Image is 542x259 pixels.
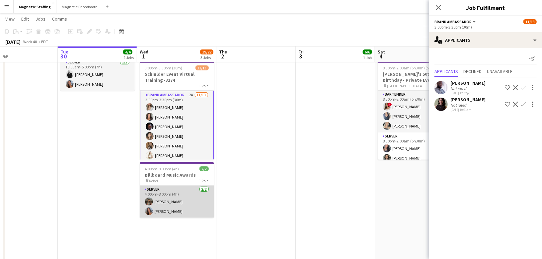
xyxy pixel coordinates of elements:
[378,91,452,132] app-card-role: Bartender3/38:30pm-2:00am (5h30m)![PERSON_NAME][PERSON_NAME][PERSON_NAME]
[60,58,135,91] app-card-role: Server2/210:00am-5:00pm (7h)[PERSON_NAME][PERSON_NAME]
[218,52,227,60] span: 2
[378,71,452,83] h3: [PERSON_NAME]'s 50th Birthday - Private Event 3226
[388,103,392,107] span: !
[145,65,183,70] span: 3:00pm-3:30pm (30m)
[123,55,134,60] div: 2 Jobs
[60,49,68,55] span: Tue
[450,80,486,86] div: [PERSON_NAME]
[199,178,209,183] span: 1 Role
[434,69,458,74] span: Applicants
[297,52,304,60] span: 3
[450,103,468,108] div: Not rated
[14,0,56,13] button: Magnetic Staffing
[140,186,214,218] app-card-role: Server2/24:00pm-8:00pm (4h)[PERSON_NAME][PERSON_NAME]
[140,91,214,230] app-card-role: Brand Ambassador2A11/133:00pm-3:30pm (30m)[PERSON_NAME][PERSON_NAME][PERSON_NAME][PERSON_NAME][PE...
[199,83,209,88] span: 1 Role
[200,55,213,60] div: 3 Jobs
[383,65,435,70] span: 8:30pm-2:00am (5h30m) (Sun)
[429,32,542,48] div: Applicants
[463,69,482,74] span: Declined
[199,166,209,171] span: 2/2
[49,15,70,23] a: Comms
[149,178,158,183] span: Rebel
[450,108,486,112] div: [DATE] 10:21am
[3,15,17,23] a: View
[22,39,39,44] span: Week 40
[378,49,385,55] span: Sat
[123,49,132,54] span: 4/4
[200,49,213,54] span: 19/22
[219,49,227,55] span: Thu
[487,69,512,74] span: Unavailable
[33,15,48,23] a: Jobs
[21,16,29,22] span: Edit
[5,16,15,22] span: View
[19,15,32,23] a: Edit
[434,19,472,24] span: Brand Ambassador
[5,39,21,45] div: [DATE]
[140,49,148,55] span: Wed
[52,16,67,22] span: Comms
[363,49,372,54] span: 6/6
[145,166,179,171] span: 4:00pm-8:00pm (4h)
[429,3,542,12] h3: Job Fulfilment
[140,61,214,160] app-job-card: 3:00pm-3:30pm (30m)11/13Schinlder Event Virtual Training -31741 RoleBrand Ambassador2A11/133:00pm...
[56,0,103,13] button: Magnetic Photobooth
[450,86,468,91] div: Not rated
[298,49,304,55] span: Fri
[363,55,372,60] div: 1 Job
[36,16,45,22] span: Jobs
[387,83,424,88] span: [GEOGRAPHIC_DATA]
[41,39,48,44] div: EDT
[139,52,148,60] span: 1
[140,71,214,83] h3: Schinlder Event Virtual Training -3174
[59,52,68,60] span: 30
[523,19,537,24] span: 11/13
[378,132,452,165] app-card-role: Server2/28:30pm-2:00am (5h30m)[PERSON_NAME][PERSON_NAME]
[140,162,214,218] app-job-card: 4:00pm-8:00pm (4h)2/2Billboard Music Awards Rebel1 RoleServer2/24:00pm-8:00pm (4h)[PERSON_NAME][P...
[195,65,209,70] span: 11/13
[377,52,385,60] span: 4
[434,19,477,24] button: Brand Ambassador
[378,61,452,160] app-job-card: 8:30pm-2:00am (5h30m) (Sun)6/6[PERSON_NAME]'s 50th Birthday - Private Event 3226 [GEOGRAPHIC_DATA...
[140,172,214,178] h3: Billboard Music Awards
[450,91,486,95] div: [DATE] 12:02pm
[434,25,537,30] div: 3:00pm-3:30pm (30m)
[450,97,486,103] div: [PERSON_NAME]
